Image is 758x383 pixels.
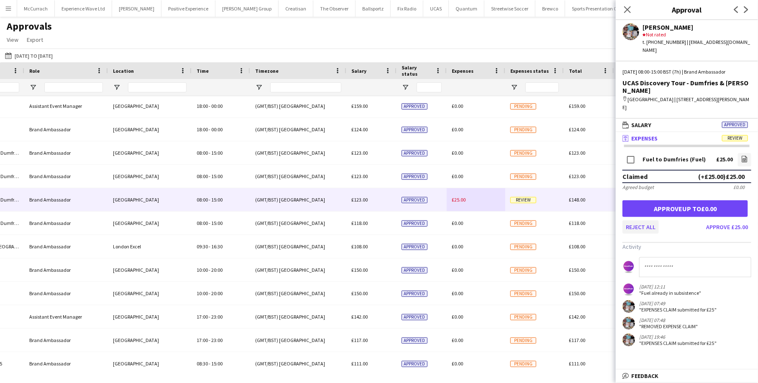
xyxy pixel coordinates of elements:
[733,184,745,190] div: £0.00
[24,94,108,117] div: Assistant Event Manager
[211,150,223,156] span: 15:00
[510,127,536,133] span: Pending
[622,334,635,346] app-user-avatar: pamela sigley
[569,173,585,179] span: £123.00
[161,0,215,17] button: Positive Experience
[622,243,751,250] h3: Activity
[402,244,428,250] span: Approved
[452,360,463,367] span: £0.00
[510,291,536,297] span: Pending
[108,235,192,258] div: London Excel
[197,337,208,343] span: 17:00
[452,150,463,156] span: £0.00
[391,0,423,17] button: Fix Radio
[112,0,161,17] button: [PERSON_NAME]
[209,360,210,367] span: -
[250,305,346,328] div: (GMT/BST) [GEOGRAPHIC_DATA]
[402,337,428,344] span: Approved
[113,68,134,74] span: Location
[3,34,22,45] a: View
[452,243,463,250] span: £0.00
[643,23,751,31] div: [PERSON_NAME]
[211,220,223,226] span: 15:00
[197,220,208,226] span: 08:00
[55,0,112,17] button: Experience Wave Ltd
[24,188,108,211] div: Brand Ambassador
[565,0,626,17] button: Sports Presentation Co
[639,306,717,313] div: "EXPENSES CLAIM submitted for £25"
[24,282,108,305] div: Brand Ambassador
[24,118,108,141] div: Brand Ambassador
[452,103,463,109] span: £0.00
[29,68,40,74] span: Role
[211,360,223,367] span: 15:00
[313,0,356,17] button: The Observer
[108,282,192,305] div: [GEOGRAPHIC_DATA]
[108,352,192,375] div: [GEOGRAPHIC_DATA]
[197,314,208,320] span: 17:00
[616,132,758,145] mat-expansion-panel-header: ExpensesReview
[716,156,733,163] div: £25.00
[569,267,585,273] span: £150.00
[622,79,751,94] div: UCAS Discovery Tour - Dumfries & [PERSON_NAME]
[452,314,463,320] span: £0.00
[356,0,391,17] button: Ballsportz
[24,165,108,188] div: Brand Ambassador
[351,68,366,74] span: Salary
[108,118,192,141] div: [GEOGRAPHIC_DATA]
[211,243,223,250] span: 16:30
[452,173,463,179] span: £0.00
[639,334,717,340] div: [DATE] 19:46
[209,197,210,203] span: -
[209,220,210,226] span: -
[250,165,346,188] div: (GMT/BST) [GEOGRAPHIC_DATA]
[209,243,210,250] span: -
[279,0,313,17] button: Creatisan
[351,197,368,203] span: £123.00
[211,103,223,109] span: 00:00
[23,34,46,45] a: Export
[569,243,585,250] span: £108.00
[108,165,192,188] div: [GEOGRAPHIC_DATA]
[197,68,209,74] span: Time
[510,267,536,273] span: Pending
[510,220,536,227] span: Pending
[622,200,748,217] button: Approveup to£0.00
[250,118,346,141] div: (GMT/BST) [GEOGRAPHIC_DATA]
[197,126,208,133] span: 18:00
[250,94,346,117] div: (GMT/BST) [GEOGRAPHIC_DATA]
[639,300,717,306] div: [DATE] 07:49
[452,267,463,273] span: £0.00
[616,370,758,382] mat-expansion-panel-header: Feedback
[510,197,536,203] span: Review
[622,172,648,181] div: Claimed
[525,82,559,92] input: Expenses status Filter Input
[417,82,442,92] input: Salary status Filter Input
[510,68,549,74] span: Expenses status
[631,121,651,129] span: Salary
[24,141,108,164] div: Brand Ambassador
[351,126,368,133] span: £124.00
[351,360,368,367] span: £111.00
[108,305,192,328] div: [GEOGRAPHIC_DATA]
[622,283,635,296] app-user-avatar: Sophie Barnes
[197,290,208,296] span: 10:00
[402,197,428,203] span: Approved
[722,135,748,141] span: Review
[351,314,368,320] span: £142.00
[569,150,585,156] span: £123.00
[215,0,279,17] button: [PERSON_NAME] Group
[484,0,535,17] button: Streetwise Soccer
[569,126,585,133] span: £124.00
[24,212,108,235] div: Brand Ambassador
[631,372,658,380] span: Feedback
[108,94,192,117] div: [GEOGRAPHIC_DATA]
[569,290,585,296] span: £150.00
[643,156,706,163] div: Fuel to Dumfries (Fuel)
[402,267,428,273] span: Approved
[639,323,698,329] div: "REMOVED EXPENSE CLAIM"
[197,173,208,179] span: 08:00
[351,337,368,343] span: £117.00
[639,317,698,323] div: [DATE] 07:48
[209,267,210,273] span: -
